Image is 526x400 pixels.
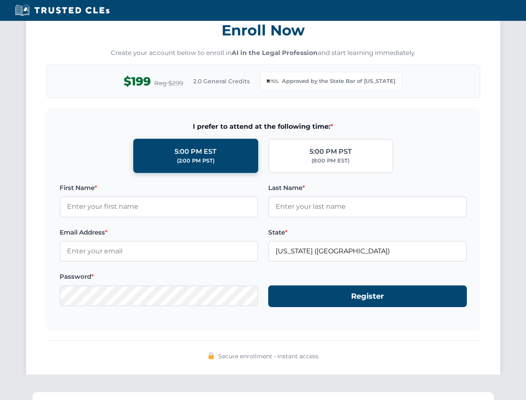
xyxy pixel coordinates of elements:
[208,352,214,359] img: 🔒
[124,72,151,91] span: $199
[46,17,480,43] h3: Enroll Now
[60,183,258,193] label: First Name
[154,78,183,88] span: Reg $299
[232,49,318,57] strong: AI in the Legal Profession
[268,183,467,193] label: Last Name
[60,241,258,262] input: Enter your email
[193,77,250,86] span: 2.0 General Credits
[282,77,395,85] span: Approved by the State Bar of [US_STATE]
[60,121,467,132] span: I prefer to attend at the following time:
[60,227,258,237] label: Email Address
[312,157,349,165] div: (8:00 PM EST)
[60,196,258,217] input: Enter your first name
[177,157,214,165] div: (2:00 PM PST)
[268,285,467,307] button: Register
[60,272,258,282] label: Password
[218,352,319,361] span: Secure enrollment • Instant access
[268,196,467,217] input: Enter your last name
[268,241,467,262] input: Georgia (GA)
[46,48,480,58] p: Create your account below to enroll in and start learning immediately.
[309,146,352,157] div: 5:00 PM PST
[267,75,279,87] img: Georgia Bar
[175,146,217,157] div: 5:00 PM EST
[268,227,467,237] label: State
[12,4,112,17] img: Trusted CLEs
